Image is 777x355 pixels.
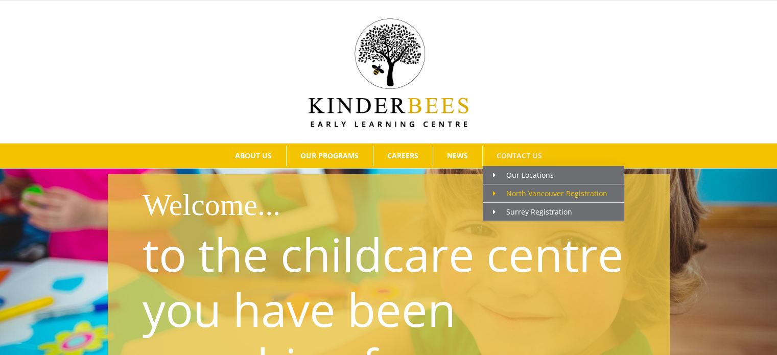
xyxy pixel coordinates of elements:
[235,152,272,159] span: ABOUT US
[483,203,624,221] a: Surrey Registration
[483,166,624,184] a: Our Locations
[221,146,286,166] a: ABOUT US
[143,183,662,226] h1: Welcome...
[309,18,468,127] img: Kinder Bees Logo
[493,188,607,198] span: North Vancouver Registration
[433,146,482,166] a: NEWS
[483,146,556,166] a: CONTACT US
[387,152,418,159] span: CAREERS
[300,152,359,159] span: OUR PROGRAMS
[497,152,542,159] span: CONTACT US
[493,207,572,217] span: Surrey Registration
[373,146,433,166] a: CAREERS
[287,146,373,166] a: OUR PROGRAMS
[15,144,762,168] nav: Main Menu
[493,170,554,180] span: Our Locations
[447,152,468,159] span: NEWS
[483,184,624,203] a: North Vancouver Registration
